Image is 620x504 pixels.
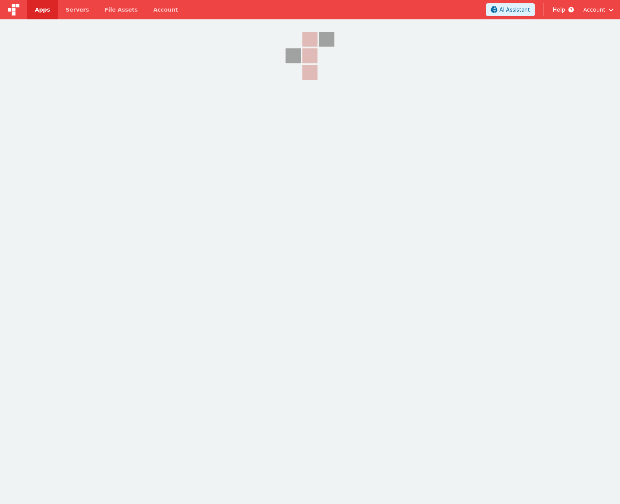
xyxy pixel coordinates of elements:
[35,6,50,14] span: Apps
[486,3,535,16] button: AI Assistant
[583,6,614,14] button: Account
[66,6,89,14] span: Servers
[583,6,605,14] span: Account
[553,6,565,14] span: Help
[499,6,530,14] span: AI Assistant
[105,6,138,14] span: File Assets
